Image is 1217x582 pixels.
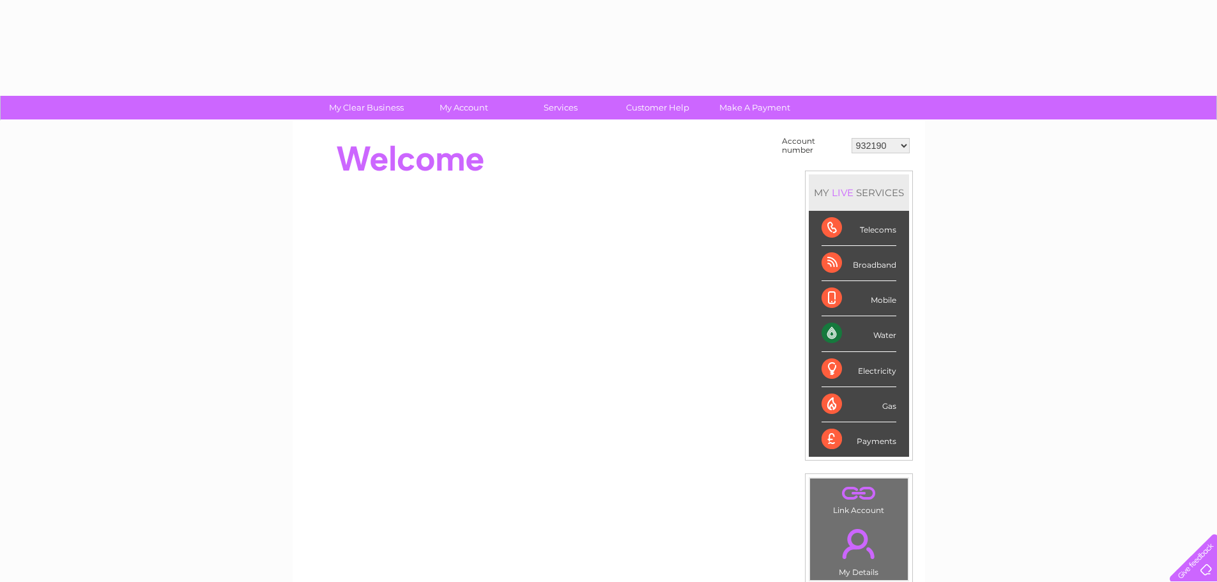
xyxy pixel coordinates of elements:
a: Make A Payment [702,96,808,119]
a: . [813,521,905,566]
div: Payments [822,422,896,457]
div: Electricity [822,352,896,387]
div: Broadband [822,246,896,281]
div: MY SERVICES [809,174,909,211]
td: Account number [779,134,848,158]
div: Telecoms [822,211,896,246]
a: My Clear Business [314,96,419,119]
a: Customer Help [605,96,710,119]
a: . [813,482,905,504]
div: Gas [822,387,896,422]
a: My Account [411,96,516,119]
div: LIVE [829,187,856,199]
div: Mobile [822,281,896,316]
div: Water [822,316,896,351]
td: Link Account [809,478,908,518]
td: My Details [809,518,908,581]
a: Services [508,96,613,119]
